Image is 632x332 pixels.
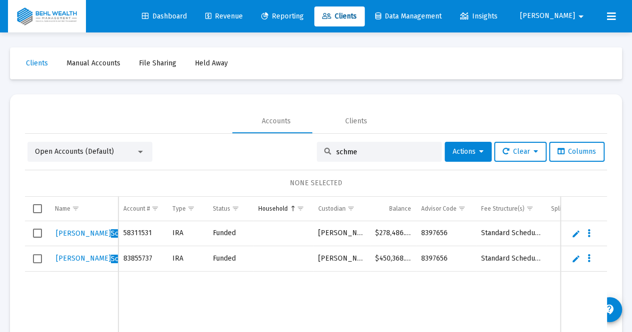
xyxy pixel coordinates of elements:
div: Funded [213,254,248,264]
div: Custodian [318,205,346,213]
td: IRA [167,246,208,272]
td: Column Advisor Code [416,197,476,221]
div: Funded [213,228,248,238]
span: Show filter options for column 'Status' [232,205,239,212]
div: Status [213,205,230,213]
span: Clear [503,147,538,156]
a: Clients [314,6,365,26]
a: [PERSON_NAME]Schmeling [55,226,145,241]
a: Data Management [367,6,450,26]
span: Show filter options for column 'Account #' [151,205,159,212]
a: Revenue [197,6,251,26]
a: Clients [18,53,56,73]
span: Clients [322,12,357,20]
a: Held Away [187,53,236,73]
div: Clients [345,116,367,126]
td: 8397656 [416,221,476,246]
span: Show filter options for column 'Household' [297,205,304,212]
span: Actions [453,147,484,156]
mat-icon: contact_support [604,304,616,316]
a: Edit [572,229,581,238]
span: Show filter options for column 'Type' [187,205,195,212]
td: Column Balance [370,197,416,221]
a: Reporting [253,6,312,26]
td: [PERSON_NAME] [313,246,370,272]
button: [PERSON_NAME] [508,6,599,26]
a: Dashboard [134,6,195,26]
span: Show filter options for column 'Fee Structure(s)' [526,205,534,212]
input: Search [336,148,434,156]
td: 8397656 [416,246,476,272]
span: Schme [111,255,132,263]
td: Standard Schedule [476,221,546,246]
span: Data Management [375,12,442,20]
div: NONE SELECTED [33,178,599,188]
span: Insights [460,12,498,20]
span: Show filter options for column 'Name' [72,205,79,212]
span: Manual Accounts [66,59,120,67]
div: Household [258,205,288,213]
div: Advisor Code [421,205,457,213]
span: Dashboard [142,12,187,20]
span: File Sharing [139,59,176,67]
div: Balance [389,205,411,213]
td: IRA [167,221,208,246]
span: Schme [111,229,132,238]
a: File Sharing [131,53,184,73]
mat-icon: arrow_drop_down [575,6,587,26]
td: Standard Schedule [476,246,546,272]
img: Dashboard [15,6,78,26]
td: Column Fee Structure(s) [476,197,546,221]
a: Manual Accounts [58,53,128,73]
span: [PERSON_NAME] [520,12,575,20]
div: Fee Structure(s) [481,205,525,213]
span: Show filter options for column 'Advisor Code' [458,205,466,212]
span: Open Accounts (Default) [35,147,114,156]
div: Accounts [262,116,291,126]
span: Revenue [205,12,243,20]
div: Select all [33,204,42,213]
td: Column Type [167,197,208,221]
div: Name [55,205,70,213]
div: Select row [33,254,42,263]
div: Splitter(s) [551,205,578,213]
a: Insights [452,6,506,26]
span: Reporting [261,12,304,20]
div: Select row [33,229,42,238]
a: Edit [572,254,581,263]
td: Column Custodian [313,197,370,221]
span: [PERSON_NAME] ling [56,229,144,238]
td: $450,368.91 [370,246,416,272]
td: 83855737 [118,246,167,272]
button: Columns [549,142,605,162]
button: Clear [494,142,547,162]
td: [PERSON_NAME] [313,221,370,246]
td: Column Status [208,197,253,221]
span: Held Away [195,59,228,67]
span: Clients [26,59,48,67]
td: 58311531 [118,221,167,246]
div: Type [172,205,186,213]
div: Account # [123,205,150,213]
span: Columns [558,147,596,156]
td: Column Name [50,197,118,221]
span: Show filter options for column 'Custodian' [347,205,355,212]
td: $278,486.00 [370,221,416,246]
td: Column Household [253,197,313,221]
td: Column Account # [118,197,167,221]
a: [PERSON_NAME]Schmeling [55,251,145,266]
td: Column Splitter(s) [546,197,603,221]
span: [PERSON_NAME] ling [56,254,144,263]
button: Actions [445,142,492,162]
